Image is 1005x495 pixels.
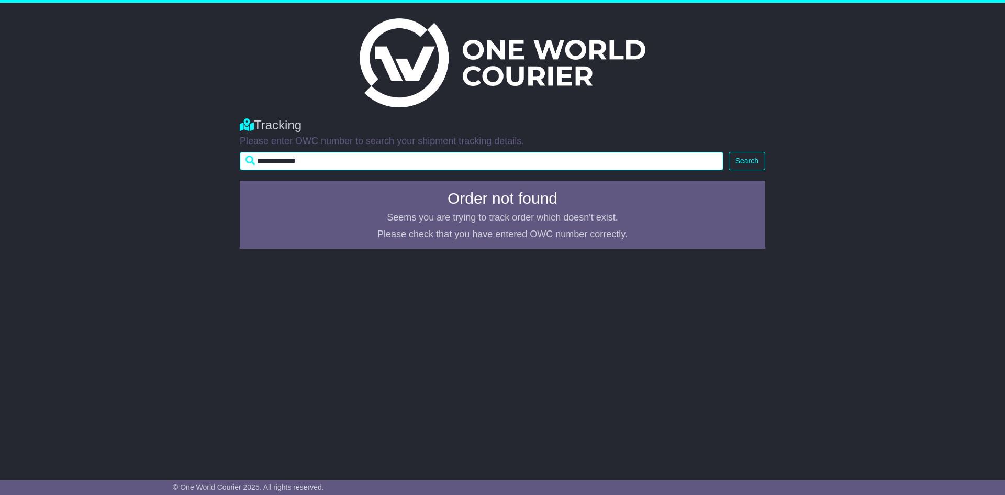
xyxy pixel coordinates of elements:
[246,212,759,224] p: Seems you are trying to track order which doesn't exist.
[240,136,765,147] p: Please enter OWC number to search your shipment tracking details.
[240,118,765,133] div: Tracking
[246,229,759,240] p: Please check that you have entered OWC number correctly.
[246,190,759,207] h4: Order not found
[173,483,324,491] span: © One World Courier 2025. All rights reserved.
[729,152,765,170] button: Search
[360,18,645,107] img: Light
